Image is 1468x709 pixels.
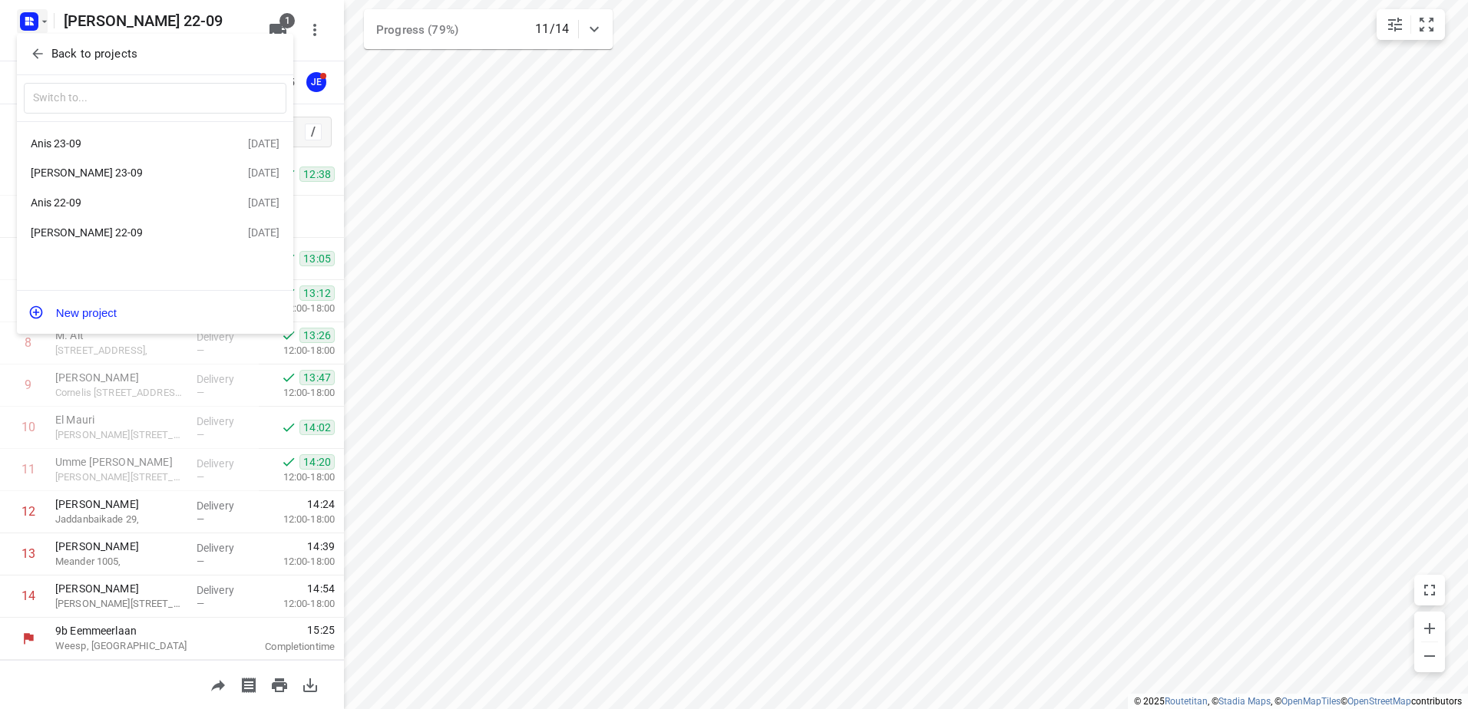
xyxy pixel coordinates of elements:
[31,226,207,239] div: [PERSON_NAME] 22-09
[17,218,293,248] div: [PERSON_NAME] 22-09[DATE]
[248,167,279,179] div: [DATE]
[17,188,293,218] div: Anis 22-09[DATE]
[24,41,286,67] button: Back to projects
[17,128,293,158] div: Anis 23-09[DATE]
[17,158,293,188] div: [PERSON_NAME] 23-09[DATE]
[248,226,279,239] div: [DATE]
[24,83,286,114] input: Switch to...
[31,167,207,179] div: [PERSON_NAME] 23-09
[17,297,293,328] button: New project
[31,196,207,209] div: Anis 22-09
[248,137,279,150] div: [DATE]
[51,45,137,63] p: Back to projects
[31,137,207,150] div: Anis 23-09
[248,196,279,209] div: [DATE]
